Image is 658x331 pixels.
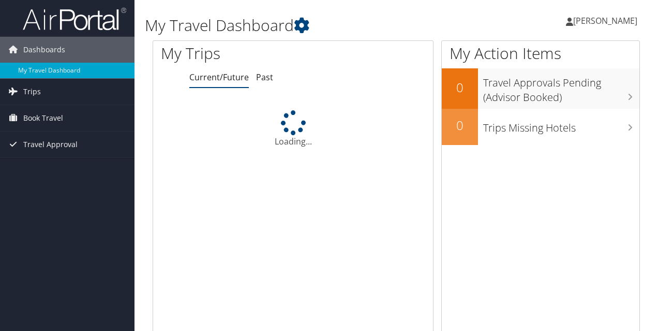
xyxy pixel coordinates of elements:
a: Current/Future [189,71,249,83]
h3: Trips Missing Hotels [483,116,639,135]
span: Trips [23,79,41,105]
a: 0Trips Missing Hotels [442,109,639,145]
a: Past [256,71,273,83]
h1: My Travel Dashboard [145,15,480,36]
span: [PERSON_NAME] [573,15,637,26]
span: Book Travel [23,105,63,131]
a: [PERSON_NAME] [566,5,648,36]
h2: 0 [442,79,478,96]
h3: Travel Approvals Pending (Advisor Booked) [483,70,639,105]
span: Travel Approval [23,132,78,157]
h1: My Trips [161,42,309,64]
img: airportal-logo.png [23,7,126,31]
div: Loading... [153,110,433,148]
span: Dashboards [23,37,65,63]
h1: My Action Items [442,42,639,64]
a: 0Travel Approvals Pending (Advisor Booked) [442,68,639,108]
h2: 0 [442,117,478,134]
